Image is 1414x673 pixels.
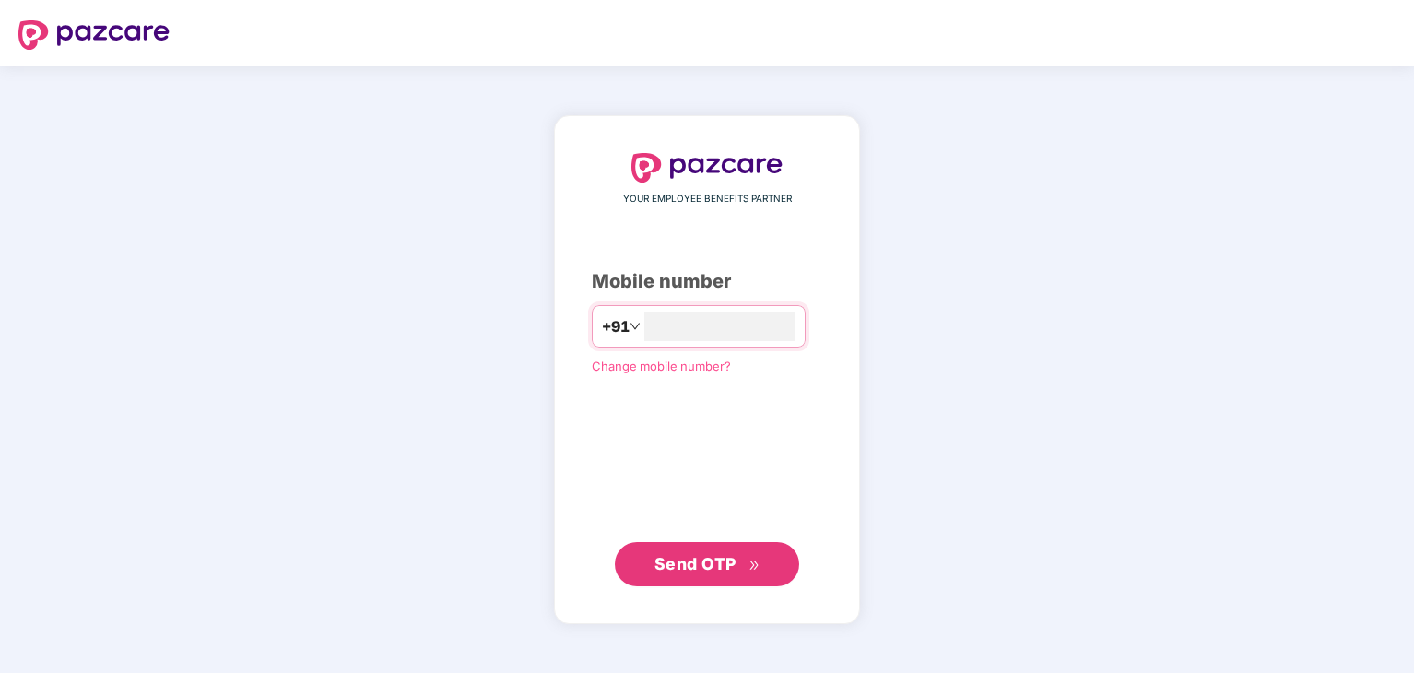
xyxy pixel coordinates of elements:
[748,560,760,572] span: double-right
[631,153,783,183] img: logo
[602,315,630,338] span: +91
[623,192,792,207] span: YOUR EMPLOYEE BENEFITS PARTNER
[18,20,170,50] img: logo
[615,542,799,586] button: Send OTPdouble-right
[592,359,731,373] a: Change mobile number?
[654,554,736,573] span: Send OTP
[592,267,822,296] div: Mobile number
[630,321,641,332] span: down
